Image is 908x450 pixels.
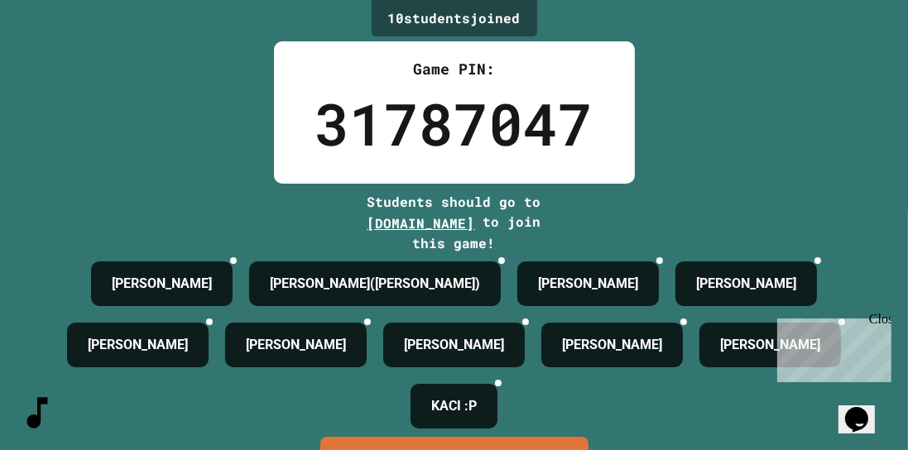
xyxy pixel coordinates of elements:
h4: KACI :P [431,396,477,416]
h4: [PERSON_NAME] [112,274,212,294]
h4: [PERSON_NAME] [538,274,638,294]
div: Chat with us now!Close [7,7,114,105]
h4: [PERSON_NAME] [88,335,188,355]
div: 31787047 [315,80,593,167]
iframe: chat widget [771,312,891,382]
div: Game PIN: [315,58,593,80]
h4: [PERSON_NAME] [720,335,820,355]
h4: [PERSON_NAME] [246,335,346,355]
h4: [PERSON_NAME]([PERSON_NAME]) [270,274,480,294]
div: Students should go to to join this game! [351,192,558,253]
h4: [PERSON_NAME] [404,335,504,355]
h4: [PERSON_NAME] [696,274,796,294]
span: [DOMAIN_NAME] [368,214,475,232]
iframe: chat widget [838,384,891,433]
h4: [PERSON_NAME] [562,335,662,355]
